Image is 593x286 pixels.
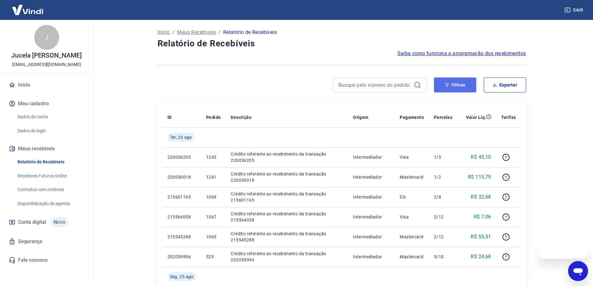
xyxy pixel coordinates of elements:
[353,114,368,120] p: Origem
[474,213,491,221] p: R$ 7,06
[434,154,452,160] p: 1/5
[471,233,491,241] p: R$ 55,31
[172,29,175,36] p: /
[7,78,86,92] a: Início
[206,194,221,200] p: 1069
[563,4,586,16] button: Sair
[353,214,390,220] p: Intermediador
[466,114,486,120] p: Valor Líq.
[15,183,86,196] a: Contratos com credores
[434,114,452,120] p: Parcelas
[7,215,86,230] a: Conta digitalNovo
[7,0,48,19] img: Vindi
[167,194,196,200] p: 215601165
[12,61,81,68] p: [EMAIL_ADDRESS][DOMAIN_NAME]
[353,154,390,160] p: Intermediador
[231,251,343,263] p: Crédito referente ao recebimento da transação 202059996
[11,52,82,59] p: Jucela [PERSON_NAME]
[398,50,526,57] a: Saiba como funciona a programação dos recebimentos
[471,153,491,161] p: R$ 45,10
[206,254,221,260] p: 525
[206,214,221,220] p: 1067
[539,245,588,259] iframe: Mensagem da empresa
[400,254,424,260] p: Mastercard
[167,254,196,260] p: 202059996
[231,114,252,120] p: Descrição
[434,194,452,200] p: 2/8
[231,151,343,163] p: Crédito referente ao recebimento da transação 220036205
[177,29,216,36] a: Meus Recebíveis
[471,253,491,260] p: R$ 24,68
[158,29,170,36] a: Início
[15,124,86,137] a: Dados de login
[434,77,476,92] button: Filtros
[206,174,221,180] p: 1241
[51,217,68,227] span: Novo
[167,154,196,160] p: 220036205
[15,170,86,182] a: Recebíveis Futuros Online
[400,174,424,180] p: Mastercard
[7,97,86,110] button: Meu cadastro
[353,174,390,180] p: Intermediador
[158,37,526,50] h4: Relatório de Recebíveis
[167,174,196,180] p: 220030018
[167,214,196,220] p: 215564058
[231,231,343,243] p: Crédito referente ao recebimento da transação 215545288
[400,234,424,240] p: Mastercard
[170,274,194,280] span: Seg, 25 ago
[353,234,390,240] p: Intermediador
[434,214,452,220] p: 2/12
[434,174,452,180] p: 1/2
[471,193,491,201] p: R$ 32,68
[170,134,192,140] span: Ter, 26 ago
[7,142,86,156] button: Meus recebíveis
[7,253,86,267] a: Fale conosco
[353,254,390,260] p: Intermediador
[338,80,411,90] input: Busque pelo número do pedido
[568,261,588,281] iframe: Botão para abrir a janela de mensagens
[501,114,516,120] p: Tarifas
[231,191,343,203] p: Crédito referente ao recebimento da transação 215601165
[218,29,220,36] p: /
[15,197,86,210] a: Disponibilização de agenda
[231,171,343,183] p: Crédito referente ao recebimento da transação 220030018
[400,154,424,160] p: Visa
[353,194,390,200] p: Intermediador
[167,234,196,240] p: 215545288
[15,110,86,123] a: Dados da conta
[400,114,424,120] p: Pagamento
[484,77,526,92] button: Exportar
[15,156,86,168] a: Relatório de Recebíveis
[206,234,221,240] p: 1065
[400,214,424,220] p: Visa
[400,194,424,200] p: Elo
[18,218,46,227] span: Conta digital
[468,173,491,181] p: R$ 115,79
[206,154,221,160] p: 1243
[231,211,343,223] p: Crédito referente ao recebimento da transação 215564058
[206,114,221,120] p: Pedido
[167,114,172,120] p: ID
[434,234,452,240] p: 2/12
[34,25,59,50] div: J
[434,254,452,260] p: 5/10
[7,235,86,248] a: Segurança
[223,29,277,36] p: Relatório de Recebíveis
